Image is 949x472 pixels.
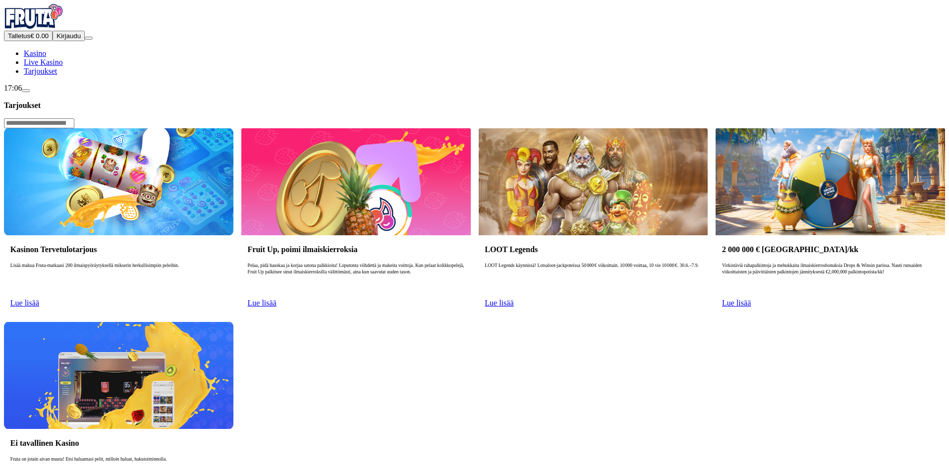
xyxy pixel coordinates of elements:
[24,49,46,57] a: Kasino
[10,245,227,254] h3: Kasinon Tervetulotarjous
[248,245,464,254] h3: Fruit Up, poimi ilmaiskierroksia
[4,118,74,128] input: Search
[4,22,63,30] a: Fruta
[10,299,39,307] a: Lue lisää
[85,37,93,40] button: menu
[722,299,751,307] a: Lue lisää
[485,299,513,307] a: Lue lisää
[248,299,277,307] a: Lue lisää
[722,245,939,254] h3: 2 000 000 € [GEOGRAPHIC_DATA]/kk
[22,89,30,92] button: live-chat
[4,322,233,429] img: Ei tavallinen Kasino
[10,438,227,448] h3: Ei tavallinen Kasino
[4,4,63,29] img: Fruta
[30,32,49,40] span: € 0.00
[722,262,939,294] p: Virkistäviä rahapalkintoja ja mehukkaita ilmaiskierrosbonuksia Drops & Winsin parissa. Nauti runs...
[10,262,227,294] p: Lisää makua Fruta-matkaasi 200 ilmaispyöräytyksellä mikserin herkullisimpiin peleihin.
[485,262,701,294] p: LOOT Legends käynnissä! Lotsaloot‑jackpoteissa 50 000 € viikoittain. 10 000 voittaa, 10 vie 10 00...
[53,31,85,41] button: Kirjaudu
[479,128,708,235] img: LOOT Legends
[4,49,945,76] nav: Main menu
[24,58,63,66] a: Live Kasino
[4,4,945,76] nav: Primary
[248,262,464,294] p: Pelaa, pidä hauskaa ja korjaa satona palkkioita! Loputonta viihdettä ja makeita voittoja. Kun pel...
[4,84,22,92] span: 17:06
[8,32,30,40] span: Talletus
[4,101,945,110] h3: Tarjoukset
[4,31,53,41] button: Talletusplus icon€ 0.00
[716,128,945,235] img: 2 000 000 € Palkintopotti/kk
[56,32,81,40] span: Kirjaudu
[4,128,233,235] img: Kasinon Tervetulotarjous
[485,245,701,254] h3: LOOT Legends
[241,128,471,235] img: Fruit Up, poimi ilmaiskierroksia
[24,67,57,75] a: Tarjoukset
